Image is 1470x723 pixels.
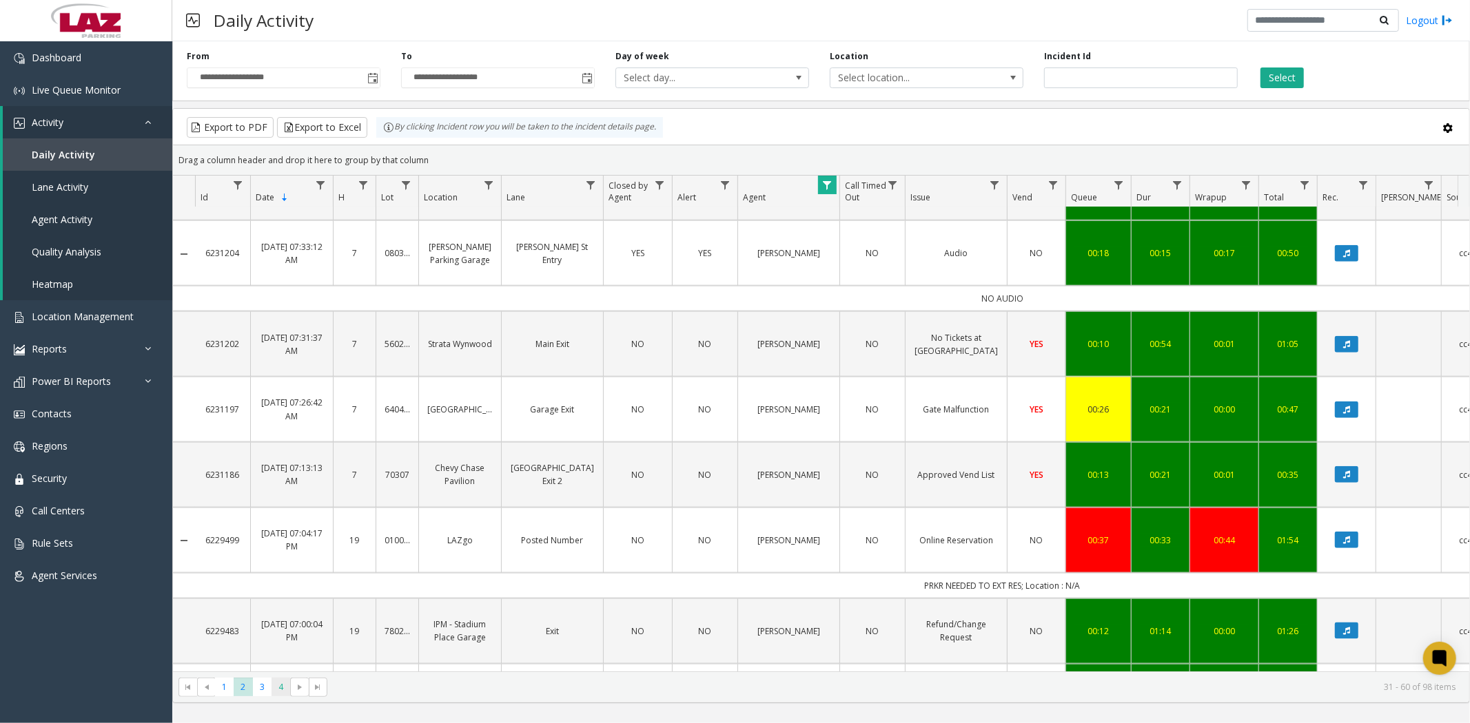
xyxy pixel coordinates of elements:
[259,527,325,553] a: [DATE] 07:04:17 PM
[1012,191,1032,203] span: Vend
[1198,534,1250,547] a: 00:44
[207,3,320,37] h3: Daily Activity
[1074,534,1123,547] a: 00:37
[507,191,525,203] span: Lane
[681,337,729,350] a: NO
[612,468,664,481] a: NO
[32,51,81,64] span: Dashboard
[14,85,25,96] img: 'icon'
[201,682,212,693] span: Go to the previous page
[32,407,72,420] span: Contacts
[1195,191,1227,203] span: Wrapup
[681,468,729,481] a: NO
[427,461,493,488] a: Chevy Chase Pavilion
[1071,191,1097,203] span: Queue
[1168,176,1187,194] a: Dur Filter Menu
[14,571,25,582] img: 'icon'
[914,331,999,357] a: No Tickets at [GEOGRAPHIC_DATA]
[203,403,242,416] a: 6231197
[1267,337,1309,350] a: 01:05
[1016,403,1057,416] a: YES
[677,191,696,203] span: Alert
[1016,625,1057,638] a: NO
[229,176,247,194] a: Id Filter Menu
[1044,50,1091,63] label: Incident Id
[1074,337,1123,350] a: 00:10
[631,338,644,350] span: NO
[681,625,729,638] a: NO
[830,68,984,87] span: Select location...
[1030,404,1043,415] span: YES
[1198,337,1250,350] div: 00:01
[173,176,1469,671] div: Data table
[986,176,1004,194] a: Issue Filter Menu
[32,504,85,517] span: Call Centers
[1044,176,1063,194] a: Vend Filter Menu
[1260,67,1304,88] button: Select
[884,176,902,194] a: Call Timed Out Filter Menu
[631,247,644,259] span: YES
[385,625,410,638] a: 780286
[14,377,25,388] img: 'icon'
[32,180,88,193] span: Lane Activity
[1074,468,1123,481] div: 00:13
[1074,247,1123,260] a: 00:18
[32,116,63,129] span: Activity
[1198,403,1250,416] a: 00:00
[1406,13,1453,28] a: Logout
[914,468,999,481] a: Approved Vend List
[427,534,493,547] a: LAZgo
[272,678,290,696] span: Page 4
[1267,247,1309,260] div: 00:50
[1140,468,1181,481] a: 00:21
[746,403,831,416] a: [PERSON_NAME]
[1140,625,1181,638] a: 01:14
[187,117,274,138] button: Export to PDF
[14,441,25,452] img: 'icon'
[681,403,729,416] a: NO
[830,50,868,63] label: Location
[631,534,644,546] span: NO
[309,678,327,697] span: Go to the last page
[510,625,595,638] a: Exit
[313,682,324,693] span: Go to the last page
[1030,469,1043,481] span: YES
[3,235,172,268] a: Quality Analysis
[342,247,367,260] a: 7
[480,176,498,194] a: Location Filter Menu
[294,682,305,693] span: Go to the next page
[253,678,272,696] span: Page 3
[173,249,195,260] a: Collapse Details
[1140,403,1181,416] div: 00:21
[187,50,210,63] label: From
[1016,337,1057,350] a: YES
[256,191,274,203] span: Date
[848,534,897,547] a: NO
[259,461,325,488] a: [DATE] 07:13:13 AM
[14,344,25,355] img: 'icon'
[510,240,595,266] a: [PERSON_NAME] St Entry
[3,106,172,138] a: Activity
[342,534,367,547] a: 19
[914,247,999,260] a: Audio
[32,83,121,96] span: Live Queue Monitor
[1030,247,1043,259] span: NO
[1198,625,1250,638] a: 00:00
[336,681,1456,693] kendo-pager-info: 31 - 60 of 98 items
[1074,403,1123,416] div: 00:26
[183,682,194,693] span: Go to the first page
[215,678,234,696] span: Page 1
[1237,176,1256,194] a: Wrapup Filter Menu
[848,403,897,416] a: NO
[32,472,67,485] span: Security
[1140,534,1181,547] a: 00:33
[914,618,999,644] a: Refund/Change Request
[681,247,729,260] a: YES
[612,247,664,260] a: YES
